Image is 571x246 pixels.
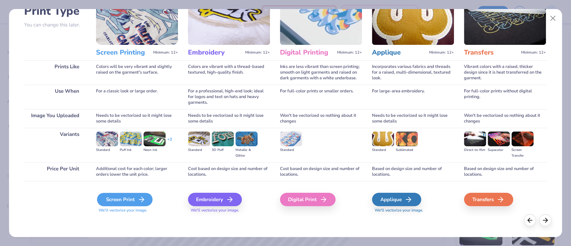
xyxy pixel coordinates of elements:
span: Minimum: 12+ [337,50,362,55]
img: Direct-to-film [464,132,486,146]
div: Standard [96,147,118,153]
div: Transfers [464,193,513,206]
div: + 3 [167,137,172,148]
div: Additional cost for each color; larger orders lower the unit price. [96,162,178,181]
img: 3D Puff [212,132,234,146]
div: Inks are less vibrant than screen printing; smooth on light garments and raised on dark garments ... [280,60,362,85]
div: Standard [188,147,210,153]
div: Screen Print [97,193,153,206]
span: We'll vectorize your image. [96,208,178,213]
div: Standard [372,147,394,153]
div: Use When [24,85,86,109]
div: Price Per Unit [24,162,86,181]
h3: Applique [372,48,426,57]
div: Sublimated [396,147,418,153]
div: Standard [280,147,302,153]
div: Supacolor [488,147,510,153]
img: Sublimated [396,132,418,146]
div: Needs to be vectorized so it might lose some details [188,109,270,128]
div: For a classic look or large order. [96,85,178,109]
div: 3D Puff [212,147,234,153]
div: Based on design size and number of locations. [372,162,454,181]
h3: Digital Printing [280,48,335,57]
img: Screen Transfer [511,132,534,146]
img: Standard [96,132,118,146]
div: Embroidery [188,193,242,206]
h3: Embroidery [188,48,243,57]
div: Digital Print [280,193,336,206]
div: Applique [372,193,421,206]
img: Standard [188,132,210,146]
span: Minimum: 12+ [429,50,454,55]
img: Supacolor [488,132,510,146]
div: Won't be vectorized so nothing about it changes [280,109,362,128]
div: Won't be vectorized so nothing about it changes [464,109,546,128]
h3: Transfers [464,48,518,57]
div: Needs to be vectorized so it might lose some details [96,109,178,128]
img: Puff Ink [120,132,142,146]
img: Standard [372,132,394,146]
div: Incorporates various fabrics and threads for a raised, multi-dimensional, textured look. [372,60,454,85]
div: Neon Ink [144,147,166,153]
div: Based on design size and number of locations. [464,162,546,181]
span: Minimum: 12+ [521,50,546,55]
img: Neon Ink [144,132,166,146]
div: For full-color prints without digital printing. [464,85,546,109]
div: Variants [24,128,86,162]
div: Needs to be vectorized so it might lose some details [372,109,454,128]
div: Direct-to-film [464,147,486,153]
div: Puff Ink [120,147,142,153]
div: For a professional, high-end look; ideal for logos and text on hats and heavy garments. [188,85,270,109]
div: Colors are vibrant with a thread-based textured, high-quality finish. [188,60,270,85]
span: We'll vectorize your image. [188,208,270,213]
span: Minimum: 12+ [245,50,270,55]
div: Cost based on design size and number of locations. [280,162,362,181]
p: You can change this later. [24,22,86,28]
span: Minimum: 12+ [153,50,178,55]
h3: Screen Printing [96,48,151,57]
div: Image You Uploaded [24,109,86,128]
div: Screen Transfer [511,147,534,159]
div: Prints Like [24,60,86,85]
div: For large-area embroidery. [372,85,454,109]
img: Metallic & Glitter [235,132,258,146]
div: Cost based on design size and number of locations. [188,162,270,181]
img: Standard [280,132,302,146]
div: Colors will be very vibrant and slightly raised on the garment's surface. [96,60,178,85]
div: Vibrant colors with a raised, thicker design since it is heat transferred on the garment. [464,60,546,85]
div: For full-color prints or smaller orders. [280,85,362,109]
span: We'll vectorize your image. [372,208,454,213]
div: Metallic & Glitter [235,147,258,159]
